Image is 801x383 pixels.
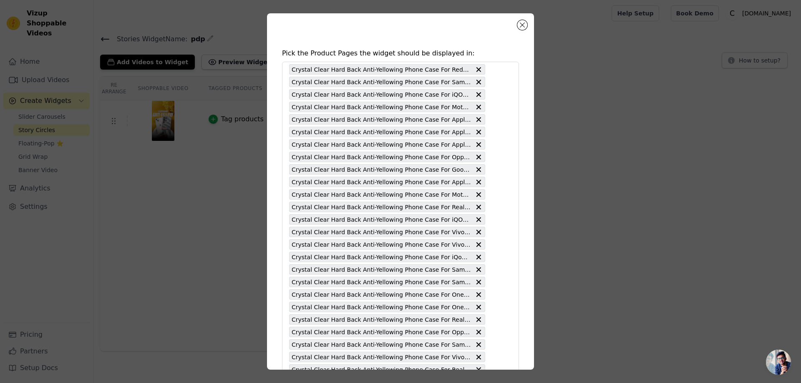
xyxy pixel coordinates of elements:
[292,152,471,162] span: Crystal Clear Hard Back Anti-Yellowing Phone Case For Oppo K13 Turbo 5G
[292,277,471,287] span: Crystal Clear Hard Back Anti-Yellowing Phone Case For Samsung M36 5G
[292,265,471,274] span: Crystal Clear Hard Back Anti-Yellowing Phone Case For Samsung F36 5G
[292,127,471,137] span: Crystal Clear Hard Back Anti-Yellowing Phone Case For Apple iphone 17 Pro
[292,202,471,212] span: Crystal Clear Hard Back Anti-Yellowing Phone Case For Realme 15 Pro 5G
[292,340,471,349] span: Crystal Clear Hard Back Anti-Yellowing Phone Case For Samsung Z Flip 7
[292,227,471,237] span: Crystal Clear Hard Back Anti-Yellowing Phone Case For Vivo T4R 5G
[517,20,527,30] button: Close modal
[292,290,471,299] span: Crystal Clear Hard Back Anti-Yellowing Phone Case For OnePlus Nord 5 5G
[766,350,791,375] div: Open chat
[292,115,471,124] span: Crystal Clear Hard Back Anti-Yellowing Phone Case For Apple iphone 17 Pro Max
[292,165,471,174] span: Crystal Clear Hard Back Anti-Yellowing Phone Case For Google Pixel 10 5G
[292,190,471,199] span: Crystal Clear Hard Back Anti-Yellowing Phone Case For Motorola G86 Power 5G
[282,48,519,58] h4: Pick the Product Pages the widget should be displayed in:
[292,215,471,224] span: Crystal Clear Hard Back Anti-Yellowing Phone Case For iQOO Z10R 5G
[292,240,471,249] span: Crystal Clear Hard Back Anti-Yellowing Phone Case For Vivo V50e 5G
[292,102,471,112] span: Crystal Clear Hard Back Anti-Yellowing Phone Case For Motorola RAZR 60 Ultra 5G
[292,302,471,312] span: Crystal Clear Hard Back Anti-Yellowing Phone Case For OnePlus [PERSON_NAME][DATE] 5G
[292,365,471,374] span: Crystal Clear Hard Back Anti-Yellowing Phone Case For Realme P3x 5G
[292,352,471,362] span: Crystal Clear Hard Back Anti-Yellowing Phone Case For Vivo T4 Ultra 5G
[292,252,471,262] span: Crystal Clear Hard Back Anti-Yellowing Phone Case For iQoo Z10 Lite 5G
[292,140,471,149] span: Crystal Clear Hard Back Anti-Yellowing Phone Case For Apple iphone 17 Air
[292,327,471,337] span: Crystal Clear Hard Back Anti-Yellowing Phone Case For Oppo A5 Pro 5G
[292,90,471,99] span: Crystal Clear Hard Back Anti-Yellowing Phone Case For iQOO Neo 10R 5G
[292,315,471,324] span: Crystal Clear Hard Back Anti-Yellowing Phone Case For Realme 14 Pro Lite 5G
[292,65,471,74] span: Crystal Clear Hard Back Anti-Yellowing Phone Case For Redmi Note 14 SE 5G
[292,77,471,87] span: Crystal Clear Hard Back Anti-Yellowing Phone Case For Samsung S25 FE 5G
[292,177,471,187] span: Crystal Clear Hard Back Anti-Yellowing Phone Case For Apple iphone 17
